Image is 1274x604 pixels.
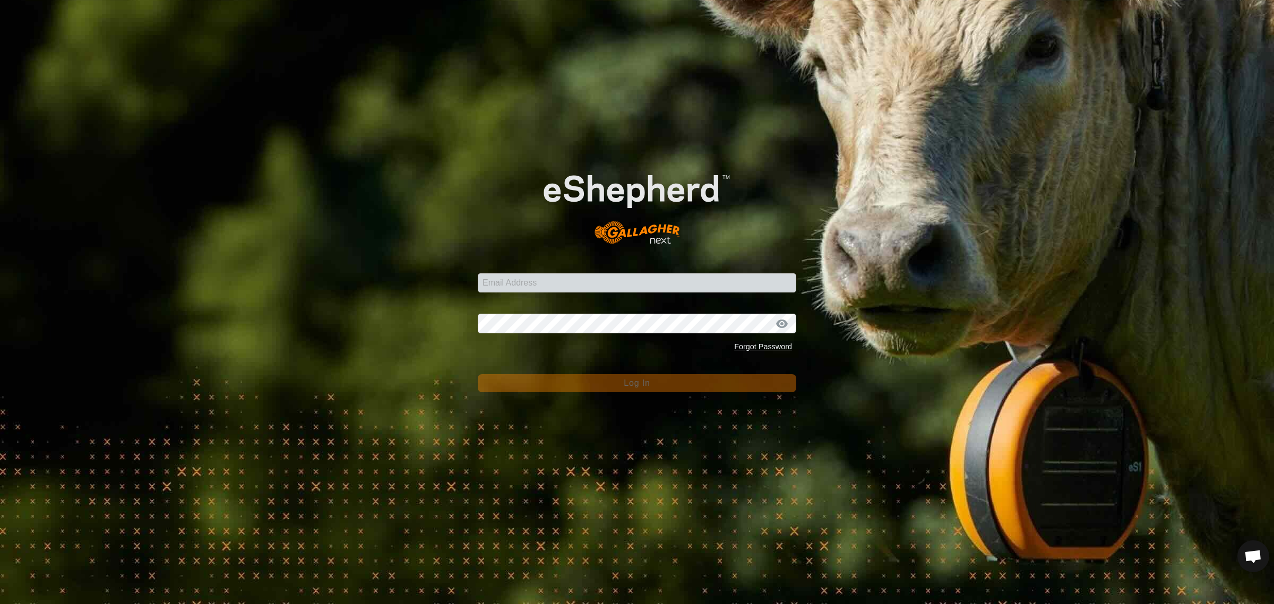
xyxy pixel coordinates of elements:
button: Log In [478,374,796,392]
img: E-shepherd Logo [510,148,764,257]
div: Open chat [1237,540,1269,572]
input: Email Address [478,273,796,292]
a: Forgot Password [734,342,792,351]
span: Log In [624,378,650,387]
